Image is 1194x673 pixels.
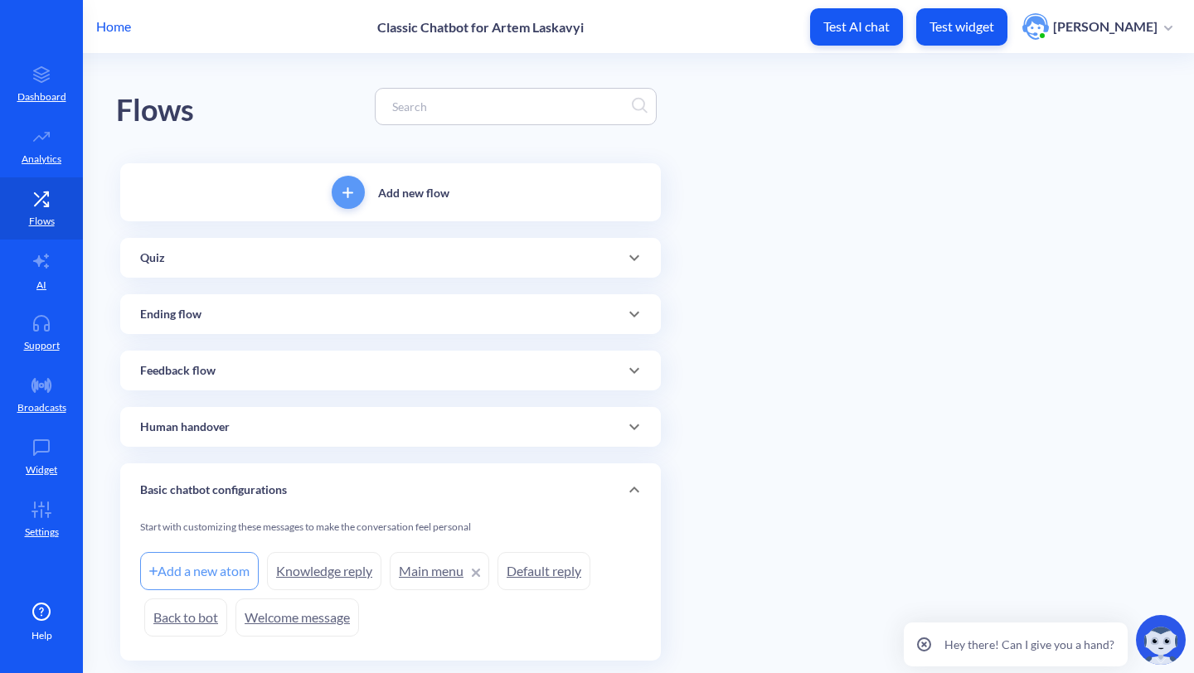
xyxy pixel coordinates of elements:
[1022,13,1049,40] img: user photo
[916,8,1007,46] button: Test widget
[120,351,661,390] div: Feedback flow
[26,462,57,477] p: Widget
[36,278,46,293] p: AI
[390,552,489,590] a: Main menu
[377,19,584,35] p: Classic Chatbot for Artem Laskavyi
[17,90,66,104] p: Dashboard
[140,362,216,380] p: Feedback flow
[140,419,230,436] p: Human handover
[1136,615,1186,665] img: copilot-icon.svg
[498,552,590,590] a: Default reply
[378,184,449,201] p: Add new flow
[120,238,661,278] div: Quiz
[140,249,165,267] p: Quiz
[22,152,61,167] p: Analytics
[384,97,632,116] input: Search
[140,520,641,548] div: Start with customizing these messages to make the conversation feel personal
[25,525,59,540] p: Settings
[1014,12,1181,41] button: user photo[PERSON_NAME]
[120,294,661,334] div: Ending flow
[140,482,287,499] p: Basic chatbot configurations
[120,407,661,447] div: Human handover
[17,400,66,415] p: Broadcasts
[235,598,359,637] a: Welcome message
[116,87,194,134] div: Flows
[332,176,365,209] button: add
[810,8,903,46] button: Test AI chat
[929,18,994,35] p: Test widget
[24,338,60,353] p: Support
[96,17,131,36] p: Home
[823,18,890,35] p: Test AI chat
[29,214,55,229] p: Flows
[140,552,259,590] div: Add a new atom
[944,636,1114,653] p: Hey there! Can I give you a hand?
[1053,17,1158,36] p: [PERSON_NAME]
[144,598,227,637] a: Back to bot
[32,628,52,643] span: Help
[120,463,661,516] div: Basic chatbot configurations
[267,552,381,590] a: Knowledge reply
[140,306,201,323] p: Ending flow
